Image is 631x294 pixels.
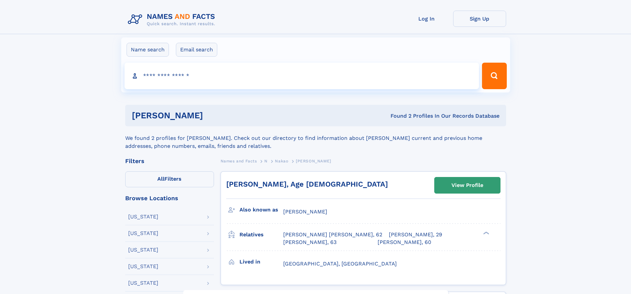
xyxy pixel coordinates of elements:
[125,63,479,89] input: search input
[283,231,382,238] a: [PERSON_NAME] [PERSON_NAME], 62
[482,63,506,89] button: Search Button
[239,229,283,240] h3: Relatives
[239,256,283,267] h3: Lived in
[283,261,397,267] span: [GEOGRAPHIC_DATA], [GEOGRAPHIC_DATA]
[125,171,214,187] label: Filters
[128,214,158,219] div: [US_STATE]
[125,11,221,29] img: Logo Names and Facts
[128,231,158,236] div: [US_STATE]
[453,11,506,27] a: Sign Up
[296,159,331,163] span: [PERSON_NAME]
[125,158,214,164] div: Filters
[127,43,169,57] label: Name search
[176,43,217,57] label: Email search
[128,247,158,253] div: [US_STATE]
[435,177,500,193] a: View Profile
[283,239,337,246] a: [PERSON_NAME], 63
[378,239,431,246] a: [PERSON_NAME], 60
[264,157,268,165] a: N
[264,159,268,163] span: N
[451,178,483,193] div: View Profile
[275,159,288,163] span: Nakao
[132,111,297,120] h1: [PERSON_NAME]
[221,157,257,165] a: Names and Facts
[297,112,500,120] div: Found 2 Profiles In Our Records Database
[283,208,327,215] span: [PERSON_NAME]
[275,157,288,165] a: Nakao
[400,11,453,27] a: Log In
[125,195,214,201] div: Browse Locations
[125,126,506,150] div: We found 2 profiles for [PERSON_NAME]. Check out our directory to find information about [PERSON_...
[157,176,164,182] span: All
[128,280,158,286] div: [US_STATE]
[482,231,490,235] div: ❯
[239,204,283,215] h3: Also known as
[128,264,158,269] div: [US_STATE]
[226,180,388,188] a: [PERSON_NAME], Age [DEMOGRAPHIC_DATA]
[389,231,442,238] a: [PERSON_NAME], 29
